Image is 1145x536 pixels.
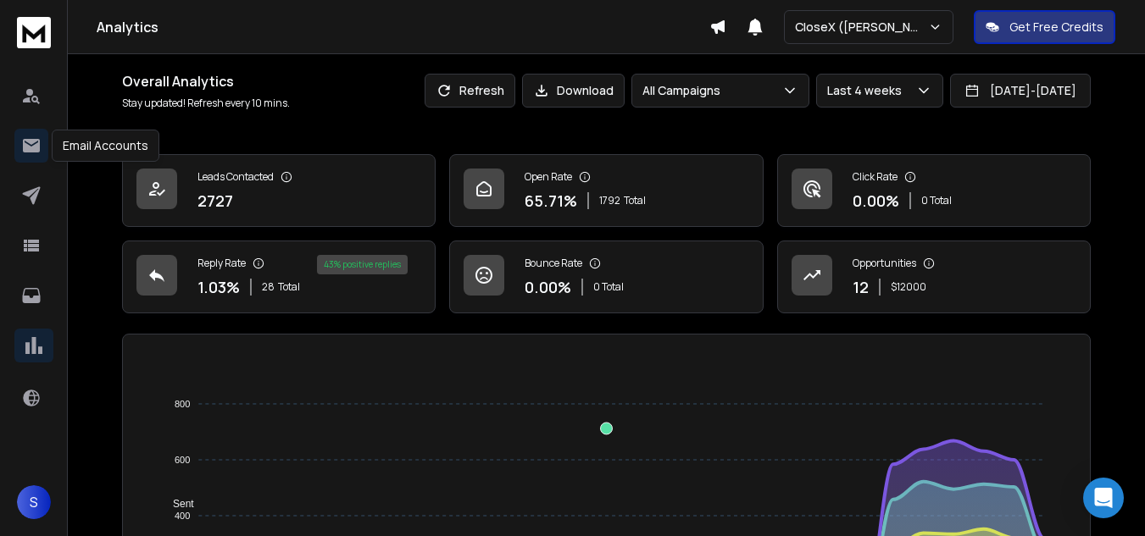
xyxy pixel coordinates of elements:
a: Leads Contacted2727 [122,154,436,227]
tspan: 800 [175,399,190,409]
a: Opportunities12$12000 [777,240,1091,313]
p: 12 [853,275,869,299]
p: CloseX ([PERSON_NAME]) [795,19,928,36]
a: Open Rate65.71%1792Total [449,154,763,227]
p: 0 Total [921,194,952,207]
div: Open Intercom Messenger [1083,478,1124,518]
button: Get Free Credits [974,10,1115,44]
p: 0.00 % [525,275,571,299]
button: [DATE]-[DATE] [950,74,1091,108]
p: Leads Contacted [197,170,274,184]
p: Bounce Rate [525,257,582,270]
span: Total [624,194,646,207]
h1: Analytics [97,17,709,37]
button: S [17,485,51,519]
span: Sent [160,498,194,510]
p: Refresh [459,82,504,99]
p: Click Rate [853,170,898,184]
p: Stay updated! Refresh every 10 mins. [122,97,290,110]
p: 0.00 % [853,189,899,213]
span: Total [278,280,300,294]
p: 2727 [197,189,233,213]
span: 1792 [599,194,620,207]
p: Reply Rate [197,257,246,270]
p: 1.03 % [197,275,240,299]
p: Opportunities [853,257,916,270]
p: Open Rate [525,170,572,184]
div: 43 % positive replies [317,255,408,274]
p: Download [557,82,614,99]
tspan: 400 [175,511,190,521]
a: Reply Rate1.03%28Total43% positive replies [122,240,436,313]
p: $ 12000 [891,280,926,294]
h1: Overall Analytics [122,71,290,91]
a: Click Rate0.00%0 Total [777,154,1091,227]
p: Last 4 weeks [827,82,909,99]
div: Email Accounts [52,130,159,162]
button: Download [522,74,625,108]
p: 0 Total [593,280,624,294]
span: 28 [262,280,275,294]
a: Bounce Rate0.00%0 Total [449,240,763,313]
p: Get Free Credits [1009,19,1103,36]
img: logo [17,17,51,48]
p: 65.71 % [525,189,577,213]
button: Refresh [425,74,515,108]
p: All Campaigns [642,82,727,99]
tspan: 600 [175,455,190,465]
